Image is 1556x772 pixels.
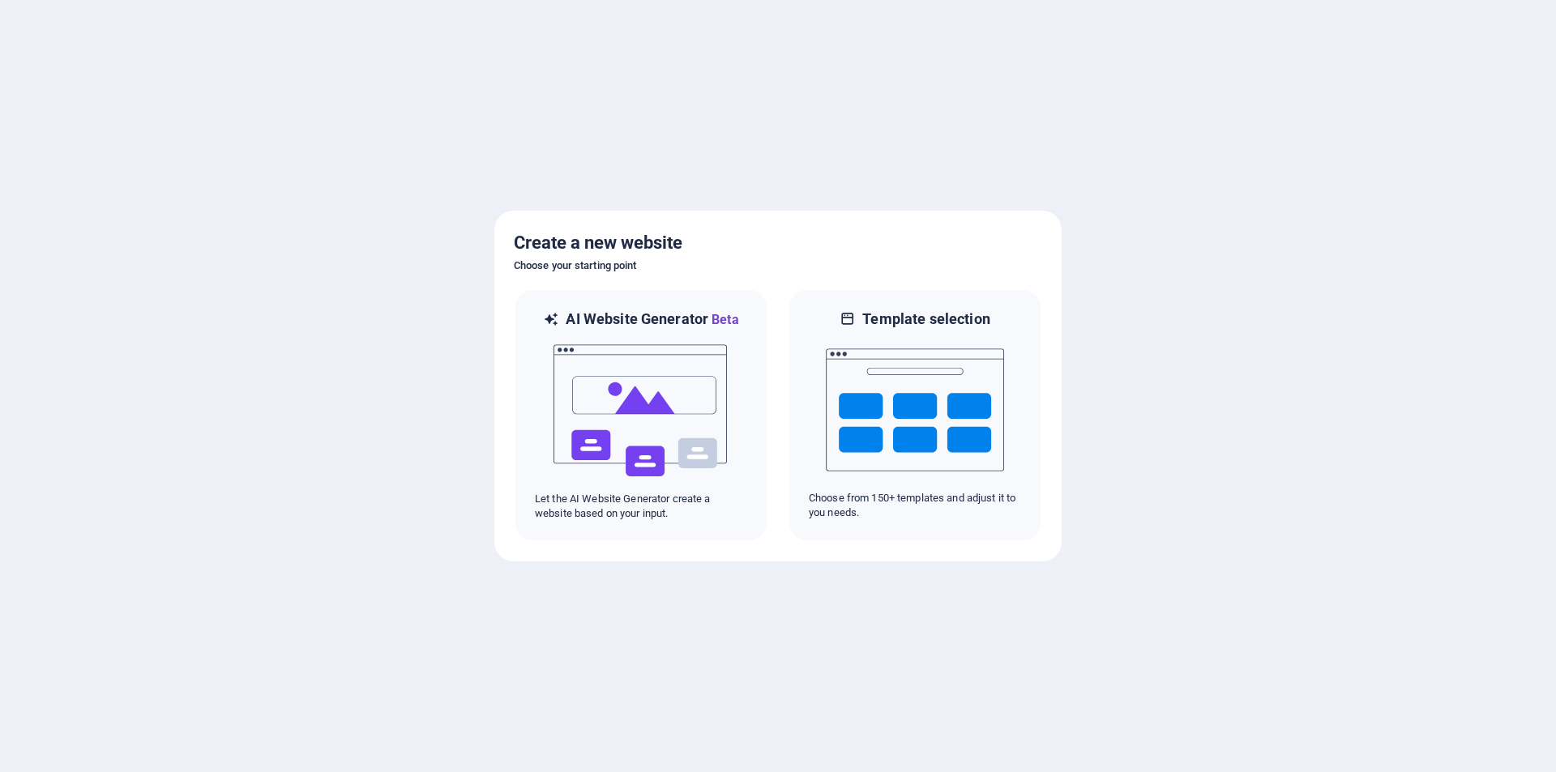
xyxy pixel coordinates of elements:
[514,288,768,542] div: AI Website GeneratorBetaaiLet the AI Website Generator create a website based on your input.
[788,288,1042,542] div: Template selectionChoose from 150+ templates and adjust it to you needs.
[708,312,739,327] span: Beta
[514,230,1042,256] h5: Create a new website
[862,309,990,329] h6: Template selection
[552,330,730,492] img: ai
[566,309,738,330] h6: AI Website Generator
[514,256,1042,275] h6: Choose your starting point
[809,491,1021,520] p: Choose from 150+ templates and adjust it to you needs.
[535,492,747,521] p: Let the AI Website Generator create a website based on your input.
